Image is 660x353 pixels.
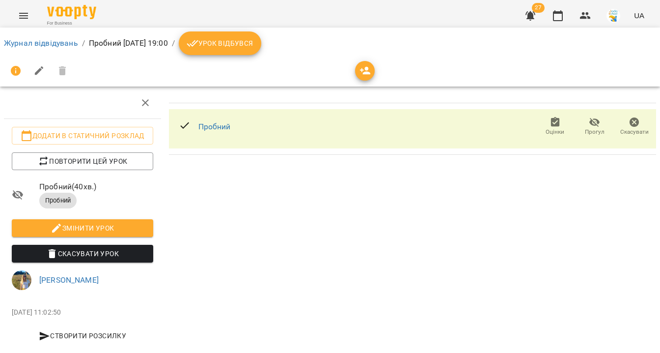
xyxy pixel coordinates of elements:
span: Пробний ( 40 хв. ) [39,181,153,193]
span: Змінити урок [20,222,145,234]
img: 38072b7c2e4bcea27148e267c0c485b2.jpg [606,9,620,23]
button: Повторити цей урок [12,152,153,170]
nav: breadcrumb [4,31,656,55]
p: [DATE] 11:02:50 [12,308,153,318]
button: Оцінки [535,113,575,141]
span: Скасувати [620,128,649,136]
li: / [172,37,175,49]
button: Змінити урок [12,219,153,237]
span: For Business [47,20,96,27]
button: Скасувати [614,113,654,141]
button: Урок відбувся [179,31,261,55]
span: Прогул [585,128,605,136]
span: Додати в статичний розклад [20,130,145,142]
span: UA [634,10,644,21]
button: Menu [12,4,35,28]
button: UA [630,6,648,25]
a: Журнал відвідувань [4,38,78,48]
li: / [82,37,85,49]
span: Оцінки [546,128,564,136]
span: 27 [532,3,545,13]
button: Прогул [575,113,615,141]
a: Пробний [198,122,231,131]
span: Повторити цей урок [20,155,145,167]
span: Урок відбувся [187,37,253,49]
a: [PERSON_NAME] [39,275,99,285]
span: Створити розсилку [16,330,149,342]
img: Voopty Logo [47,5,96,19]
button: Скасувати Урок [12,245,153,263]
button: Створити розсилку [12,327,153,345]
span: Пробний [39,196,77,205]
img: 46b47d475d09bf4644e28025ce75560c.jpg [12,270,31,290]
button: Додати в статичний розклад [12,127,153,145]
span: Скасувати Урок [20,248,145,260]
p: Пробний [DATE] 19:00 [89,37,168,49]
